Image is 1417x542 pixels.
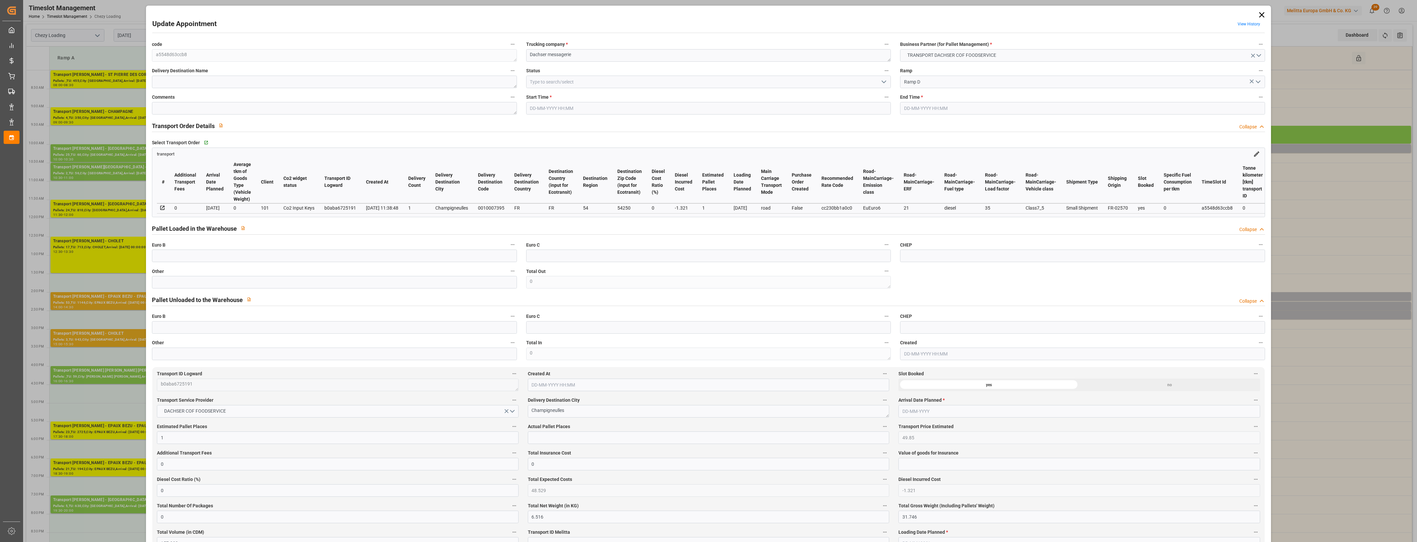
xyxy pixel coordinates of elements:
span: Created [900,339,917,346]
th: Estimated Pallet Places [697,161,729,203]
button: open menu [157,405,518,418]
button: Total In [882,338,891,347]
div: yes [1138,204,1154,212]
button: Total Net Weight (in KG) [881,501,889,510]
button: CHEP [1256,312,1265,321]
div: Collapse [1239,298,1257,305]
span: Total Gross Weight (Including Pallets' Weight) [898,502,995,509]
button: Created At [881,369,889,378]
span: Delivery Destination Name [152,67,208,74]
span: Loading Date Planned [898,529,948,536]
button: Total Number Of Packages [510,501,519,510]
th: Specific Fuel Consumption per tkm [1159,161,1197,203]
div: 0 [652,204,665,212]
th: Average tkm of Goods Type (Vehicle Weight) [229,161,256,203]
span: Delivery Destination City [528,397,580,404]
span: Slot Booked [898,370,924,377]
th: Delivery Destination Country [509,161,544,203]
textarea: a5548d63ccb8 [152,49,517,62]
div: [DATE] [734,204,751,212]
div: 0010007395 [478,204,504,212]
div: diesel [944,204,975,212]
th: Client [256,161,278,203]
span: Arrival Date Planned [898,397,945,404]
button: Total Volume (in CDM) [510,528,519,536]
a: transport [157,151,174,156]
span: Transport ID Logward [157,370,202,377]
th: TimeSlot Id [1197,161,1238,203]
input: DD-MM-YYYY HH:MM [900,348,1265,360]
th: Co2 widget status [278,161,319,203]
div: [DATE] [206,204,224,212]
div: Collapse [1239,123,1257,130]
button: Arrival Date Planned * [1252,396,1260,404]
button: Transport Price Estimated [1252,422,1260,431]
th: Main Carriage Transport Mode [756,161,787,203]
div: 101 [261,204,273,212]
span: Total Net Weight (in KG) [528,502,579,509]
div: EuEuro6 [863,204,894,212]
div: Collapse [1239,226,1257,233]
button: Trucking company * [882,40,891,49]
button: Loading Date Planned * [1252,528,1260,536]
span: Other [152,268,164,275]
th: Additional Transport Fees [169,161,201,203]
button: open menu [1253,77,1262,87]
span: Start Time [526,94,552,101]
div: 1 [702,204,724,212]
button: Diesel Cost Ratio (%) [510,475,519,484]
h2: Pallet Loaded in the Warehouse [152,224,237,233]
button: Diesel Incurred Cost [1252,475,1260,484]
div: b0aba6725191 [324,204,356,212]
span: Transport Price Estimated [898,423,954,430]
div: FR [514,204,539,212]
button: Transport ID Melitta [881,528,889,536]
button: Estimated Pallet Places [510,422,519,431]
th: Road-MainCarriage-Vehicle class [1021,161,1061,203]
textarea: 0 [526,348,891,360]
div: 1 [408,204,425,212]
span: Diesel Cost Ratio (%) [157,476,200,483]
span: Total Insurance Cost [528,450,571,457]
div: 0 [1164,204,1192,212]
span: Ramp [900,67,912,74]
th: Created At [361,161,403,203]
button: Ramp [1256,66,1265,75]
button: open menu [900,49,1265,62]
input: Type to search/select [526,76,891,88]
button: Comments [508,93,517,101]
button: Transport Service Provider [510,396,519,404]
textarea: b0aba6725191 [157,379,518,391]
a: View History [1238,22,1260,26]
button: Delivery Destination City [881,396,889,404]
span: Select Transport Order [152,139,200,146]
span: Actual Pallet Places [528,423,570,430]
span: Created At [528,370,550,377]
button: View description [243,293,255,306]
div: Co2 Input Keys [283,204,314,212]
button: Status [882,66,891,75]
th: Purchase Order Created [787,161,817,203]
div: a5548d63ccb8 [1202,204,1233,212]
input: DD-MM-YYYY HH:MM [900,102,1265,115]
button: Euro B [508,312,517,321]
th: Transport ID Logward [319,161,361,203]
th: Arrival Date Planned [201,161,229,203]
input: DD-MM-YYYY HH:MM [528,379,889,391]
h2: Transport Order Details [152,121,215,130]
div: False [792,204,812,212]
th: Road-MainCarriage-Fuel type [939,161,980,203]
th: Destination Zip Code (input for Ecotransit) [612,161,647,203]
span: CHEP [900,242,912,249]
button: Total Insurance Cost [881,449,889,457]
th: Slot Booked [1133,161,1159,203]
span: TRANSPORT DACHSER COF FOODSERVICE [904,52,999,59]
button: Start Time * [882,93,891,101]
h2: Update Appointment [152,19,217,29]
span: Euro C [526,242,540,249]
div: 21 [904,204,934,212]
div: FR [549,204,573,212]
div: yes [898,379,1079,391]
div: 35 [985,204,1016,212]
div: road [761,204,782,212]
